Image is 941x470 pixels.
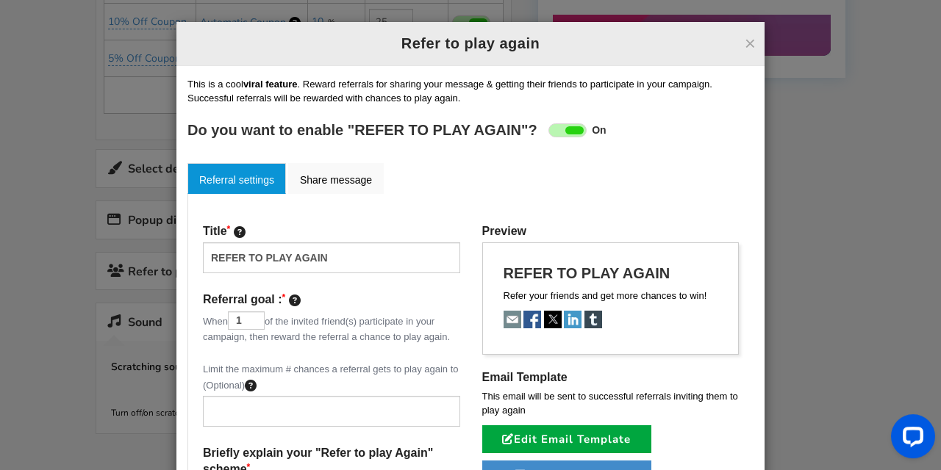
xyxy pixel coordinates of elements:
[482,389,740,418] p: This email will be sent to successful referrals inviting them to play again
[504,289,718,303] p: Refer your friends and get more chances to win!
[225,5,262,15] a: click here
[29,349,57,364] label: Email
[482,223,526,239] label: Preview
[592,123,606,137] span: On
[203,292,460,344] div: When of the invited friend(s) participate in your campaign, then reward the referral a chance to ...
[879,408,941,470] iframe: LiveChat chat widget
[203,223,246,239] label: Title
[504,265,718,281] h4: REFER TO PLAY AGAIN
[29,408,40,419] input: I would like to receive updates and marketing emails. We will treat your information with respect...
[288,163,384,194] a: Share message
[57,311,221,327] strong: FEELING LUCKY? PLAY NOW!
[187,163,286,194] a: Referral settings
[29,410,249,452] label: I would like to receive updates and marketing emails. We will treat your information with respect...
[482,425,651,453] a: Edit Email Template
[745,34,756,53] button: ×
[187,122,537,138] b: Do you want to enable "REFER TO PLAY AGAIN"?
[482,369,568,386] label: Email Template
[187,77,754,106] p: This is a cool . Reward referrals for sharing your message & getting their friends to participate...
[203,292,301,308] label: Referral goal :
[244,33,697,54] h2: Refer to play again
[243,79,298,90] strong: viral feature
[203,362,460,427] div: Limit the maximum # chances a referral gets to play again to (Optional)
